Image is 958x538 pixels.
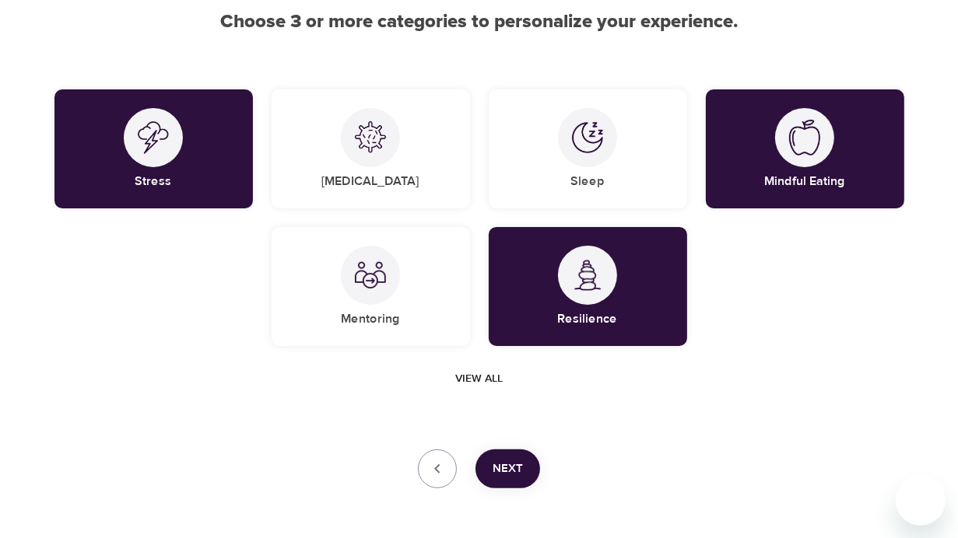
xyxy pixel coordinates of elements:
[489,89,687,208] div: SleepSleep
[341,311,400,327] h5: Mentoring
[355,121,386,153] img: COVID-19
[321,173,419,190] h5: [MEDICAL_DATA]
[706,89,904,208] div: Mindful EatingMindful Eating
[138,121,169,154] img: Stress
[449,365,509,393] button: View all
[272,89,470,208] div: COVID-19[MEDICAL_DATA]
[764,173,845,190] h5: Mindful Eating
[572,122,603,153] img: Sleep
[558,311,618,327] h5: Resilience
[272,227,470,346] div: MentoringMentoring
[135,173,172,190] h5: Stress
[54,11,904,33] h2: Choose 3 or more categories to personalize your experience.
[789,120,820,155] img: Mindful Eating
[493,459,523,479] span: Next
[570,173,605,190] h5: Sleep
[355,260,386,291] img: Mentoring
[475,449,540,488] button: Next
[489,227,687,346] div: ResilienceResilience
[572,260,603,292] img: Resilience
[54,89,253,208] div: StressStress
[455,369,503,389] span: View all
[896,476,946,526] iframe: Button to launch messaging window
